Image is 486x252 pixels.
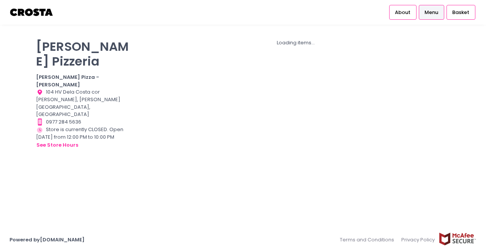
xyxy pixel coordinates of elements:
img: mcafee-secure [439,232,477,246]
div: 104 HV Dela Costa cor [PERSON_NAME], [PERSON_NAME][GEOGRAPHIC_DATA], [GEOGRAPHIC_DATA] [36,88,133,118]
b: [PERSON_NAME] Pizza - [PERSON_NAME] [36,74,99,88]
img: logo [9,6,54,19]
button: see store hours [36,141,79,149]
a: Powered by[DOMAIN_NAME] [9,236,85,243]
p: [PERSON_NAME] Pizzeria [36,39,133,69]
div: 0977 284 5636 [36,118,133,126]
a: Terms and Conditions [340,232,398,247]
div: Store is currently CLOSED. Open [DATE] from 12:00 PM to 10:00 PM [36,126,133,149]
span: About [395,9,410,16]
span: Basket [452,9,469,16]
a: About [389,5,417,19]
a: Menu [419,5,444,19]
span: Menu [424,9,438,16]
a: Privacy Policy [398,232,439,247]
div: Loading items... [142,39,450,47]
